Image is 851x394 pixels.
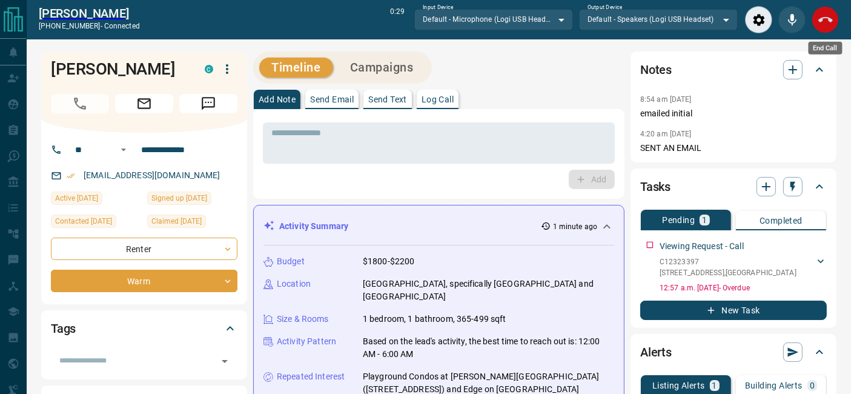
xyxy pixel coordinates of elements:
div: Warm [51,270,237,292]
div: Alerts [640,338,827,367]
button: Timeline [259,58,333,78]
p: SENT AN EMAIL [640,142,827,155]
div: Default - Speakers (Logi USB Headset) [579,9,738,30]
p: Send Text [368,95,407,104]
p: 8:54 am [DATE] [640,95,692,104]
button: Open [216,353,233,370]
h1: [PERSON_NAME] [51,59,187,79]
span: connected [104,22,140,30]
p: 1 [712,381,717,390]
div: Sat Feb 04 2023 [147,192,237,209]
p: C12323397 [660,256,796,267]
p: Completed [760,216,803,225]
p: emailed initial [640,107,827,120]
button: Open [116,142,131,157]
p: 1 bedroom, 1 bathroom, 365-499 sqft [363,313,506,326]
label: Input Device [423,4,454,12]
p: Viewing Request - Call [660,240,744,253]
p: [GEOGRAPHIC_DATA], specifically [GEOGRAPHIC_DATA] and [GEOGRAPHIC_DATA] [363,278,614,303]
a: [PERSON_NAME] [39,6,140,21]
div: Notes [640,55,827,84]
p: Listing Alerts [652,381,705,390]
span: Message [179,94,237,113]
h2: Notes [640,60,672,79]
p: 0 [810,381,815,390]
button: Campaigns [338,58,426,78]
h2: Tasks [640,177,671,196]
p: 0:29 [390,6,405,33]
button: New Task [640,301,827,320]
div: Audio Settings [745,6,772,33]
div: Tasks [640,172,827,201]
div: Mute [778,6,806,33]
span: Email [115,94,173,113]
div: condos.ca [205,65,213,73]
div: Sun Aug 17 2025 [51,192,141,209]
p: Pending [662,216,695,224]
p: 4:20 am [DATE] [640,130,692,138]
label: Output Device [588,4,622,12]
p: Send Email [310,95,354,104]
p: Budget [277,255,305,268]
div: Renter [51,238,237,260]
span: Claimed [DATE] [151,215,202,227]
p: [PHONE_NUMBER] - [39,21,140,32]
p: 12:57 a.m. [DATE] - Overdue [660,282,827,293]
div: C12323397[STREET_ADDRESS],[GEOGRAPHIC_DATA] [660,254,827,281]
p: Location [277,278,311,290]
span: Call [51,94,109,113]
h2: Alerts [640,342,672,362]
svg: Email Verified [67,172,75,180]
div: Default - Microphone (Logi USB Headset) [414,9,573,30]
p: [STREET_ADDRESS] , [GEOGRAPHIC_DATA] [660,267,796,278]
a: [EMAIL_ADDRESS][DOMAIN_NAME] [84,170,220,180]
div: End Call [812,6,839,33]
p: Log Call [422,95,454,104]
p: 1 minute ago [553,221,597,232]
p: Building Alerts [745,381,803,390]
div: Activity Summary1 minute ago [263,215,614,238]
div: Tue Jun 13 2023 [51,215,141,232]
p: Based on the lead's activity, the best time to reach out is: 12:00 AM - 6:00 AM [363,335,614,361]
div: Thu Feb 09 2023 [147,215,237,232]
p: Repeated Interest [277,370,345,383]
p: Size & Rooms [277,313,329,326]
span: Signed up [DATE] [151,192,207,204]
div: Tags [51,314,237,343]
p: Add Note [259,95,296,104]
p: $1800-$2200 [363,255,414,268]
span: Active [DATE] [55,192,98,204]
p: Activity Pattern [277,335,336,348]
h2: Tags [51,319,76,338]
span: Contacted [DATE] [55,215,112,227]
p: 1 [702,216,707,224]
div: End Call [809,42,843,55]
p: Activity Summary [279,220,348,233]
